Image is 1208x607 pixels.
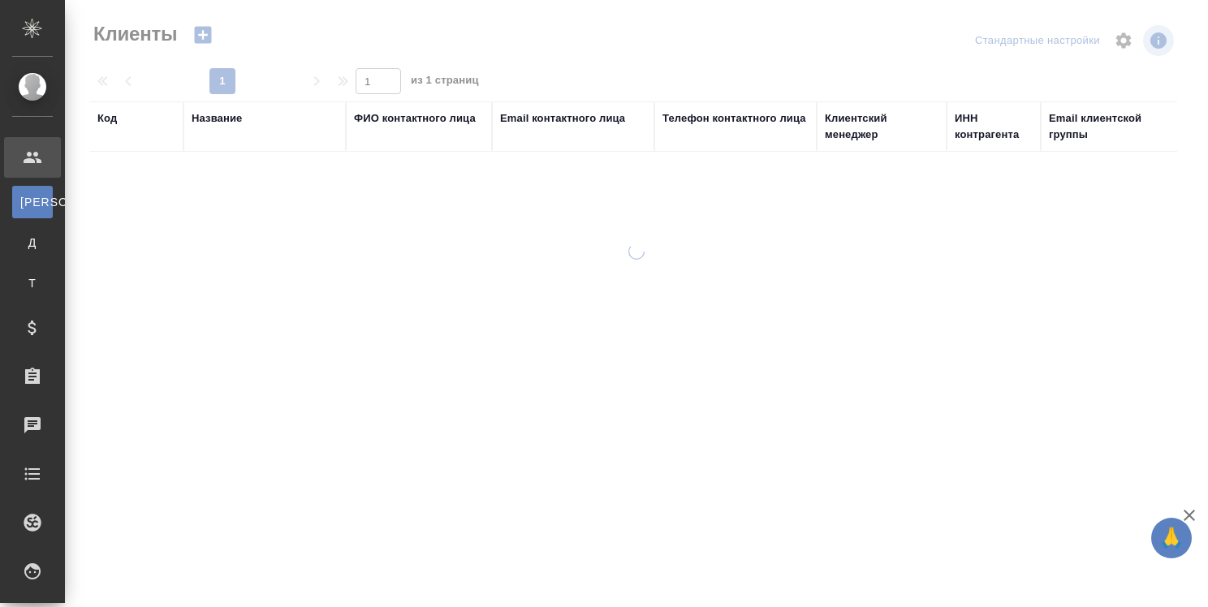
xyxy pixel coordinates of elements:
div: Email клиентской группы [1049,110,1179,143]
div: ФИО контактного лица [354,110,476,127]
div: Название [192,110,242,127]
div: Email контактного лица [500,110,625,127]
span: Т [20,275,45,291]
a: [PERSON_NAME] [12,186,53,218]
span: [PERSON_NAME] [20,194,45,210]
div: Телефон контактного лица [662,110,806,127]
a: Т [12,267,53,299]
div: Клиентский менеджер [825,110,938,143]
div: Код [97,110,117,127]
div: ИНН контрагента [955,110,1033,143]
a: Д [12,226,53,259]
span: 🙏 [1158,521,1185,555]
button: 🙏 [1151,518,1192,558]
span: Д [20,235,45,251]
